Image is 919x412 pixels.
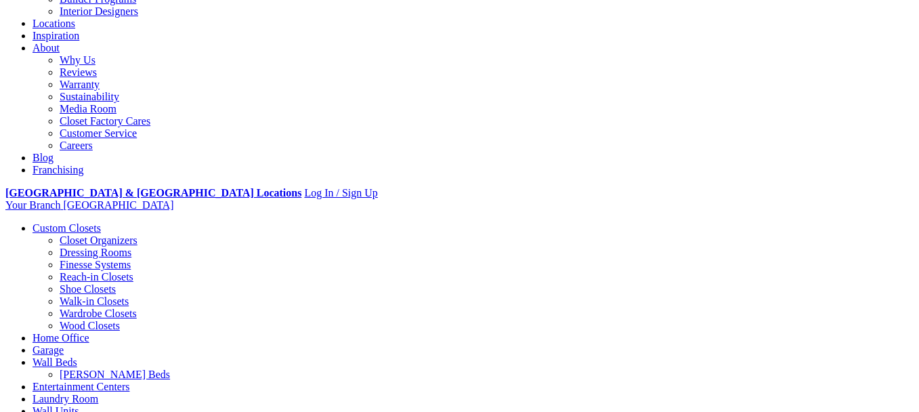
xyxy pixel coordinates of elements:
[33,42,60,54] a: About
[33,30,79,41] a: Inspiration
[60,127,137,139] a: Customer Service
[33,381,130,392] a: Entertainment Centers
[60,369,170,380] a: [PERSON_NAME] Beds
[33,152,54,163] a: Blog
[60,91,119,102] a: Sustainability
[33,222,101,234] a: Custom Closets
[33,344,64,356] a: Garage
[60,247,131,258] a: Dressing Rooms
[5,199,174,211] a: Your Branch [GEOGRAPHIC_DATA]
[33,18,75,29] a: Locations
[60,5,138,17] a: Interior Designers
[5,187,301,199] a: [GEOGRAPHIC_DATA] & [GEOGRAPHIC_DATA] Locations
[33,393,98,405] a: Laundry Room
[33,356,77,368] a: Wall Beds
[60,234,137,246] a: Closet Organizers
[60,115,150,127] a: Closet Factory Cares
[60,54,95,66] a: Why Us
[60,259,131,270] a: Finesse Systems
[60,66,97,78] a: Reviews
[60,308,137,319] a: Wardrobe Closets
[60,271,133,283] a: Reach-in Closets
[60,103,116,115] a: Media Room
[33,164,84,176] a: Franchising
[63,199,173,211] span: [GEOGRAPHIC_DATA]
[60,140,93,151] a: Careers
[5,199,60,211] span: Your Branch
[60,320,120,331] a: Wood Closets
[33,332,89,344] a: Home Office
[304,187,377,199] a: Log In / Sign Up
[60,283,116,295] a: Shoe Closets
[60,79,100,90] a: Warranty
[60,295,129,307] a: Walk-in Closets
